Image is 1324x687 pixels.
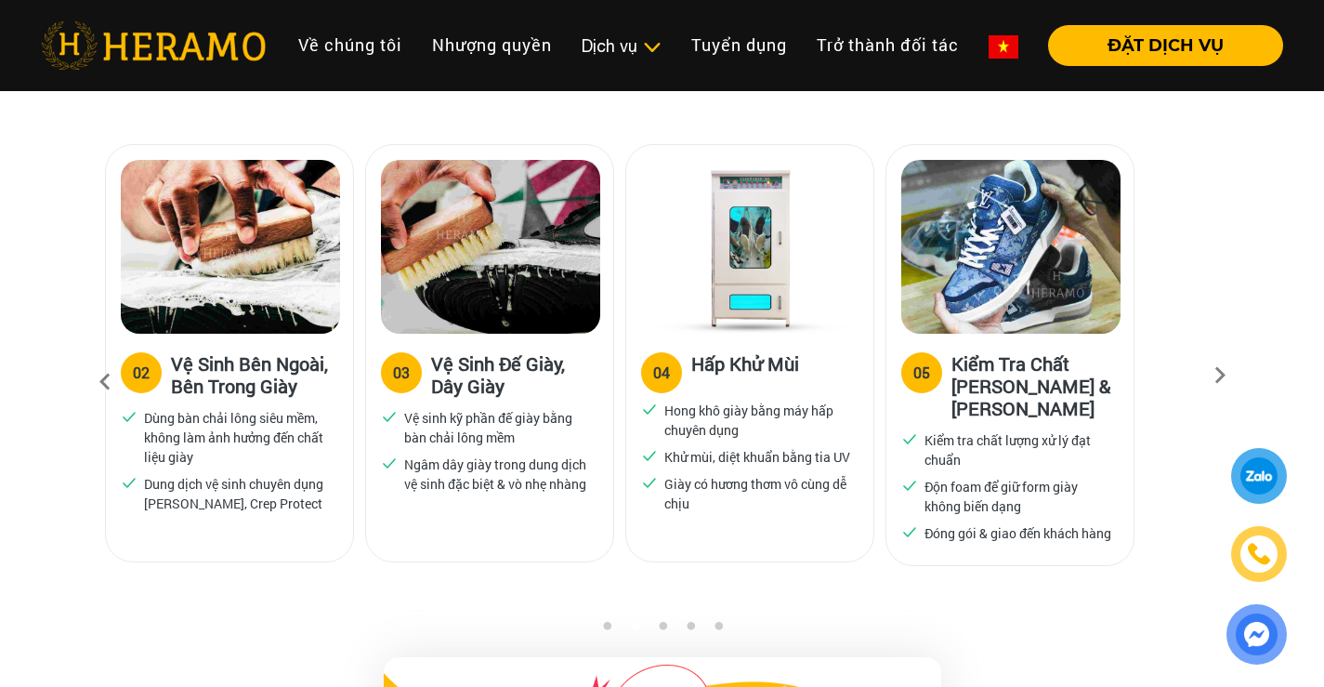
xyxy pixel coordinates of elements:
img: Heramo quy trinh ve sinh de giay day giay [381,160,600,334]
p: Kiểm tra chất lượng xử lý đạt chuẩn [924,430,1112,469]
h3: Kiểm Tra Chất [PERSON_NAME] & [PERSON_NAME] [951,352,1119,419]
img: checked.svg [121,408,138,425]
img: subToggleIcon [642,38,662,57]
h3: Vệ Sinh Bên Ngoài, Bên Trong Giày [171,352,338,397]
div: 04 [653,362,670,384]
a: ĐẶT DỊCH VỤ [1033,37,1283,54]
div: Dịch vụ [582,33,662,59]
h3: Hấp Khử Mùi [691,352,799,390]
img: Heramo quy trinh ve sinh kiem tra chat luong dong goi [901,160,1121,334]
button: 5 [709,621,728,640]
p: Độn foam để giữ form giày không biến dạng [924,477,1112,516]
img: heramo-logo.png [41,21,266,70]
img: checked.svg [641,401,658,417]
a: Tuyển dụng [676,25,802,65]
a: Nhượng quyền [417,25,567,65]
a: Trở thành đối tác [802,25,974,65]
img: Heramo quy trinh ve sinh giay ben ngoai ben trong [121,160,340,334]
button: 2 [625,621,644,640]
img: vn-flag.png [989,35,1018,59]
h3: Vệ Sinh Đế Giày, Dây Giày [431,352,598,397]
div: 02 [133,362,150,384]
img: Heramo quy trinh ve sinh hap khu mui giay bang may hap uv [641,160,860,334]
img: checked.svg [901,477,918,494]
img: checked.svg [901,430,918,447]
button: 3 [653,621,672,640]
p: Đóng gói & giao đến khách hàng [924,523,1111,543]
p: Giày có hương thơm vô cùng dễ chịu [664,474,852,513]
img: checked.svg [121,474,138,491]
p: Ngâm dây giày trong dung dịch vệ sinh đặc biệt & vò nhẹ nhàng [404,455,592,494]
img: checked.svg [641,474,658,491]
img: checked.svg [641,447,658,464]
button: 4 [681,621,700,640]
p: Khử mùi, diệt khuẩn bằng tia UV [664,447,850,467]
img: checked.svg [901,523,918,540]
a: Về chúng tôi [283,25,417,65]
img: checked.svg [381,408,398,425]
img: checked.svg [381,455,398,471]
p: Hong khô giày bằng máy hấp chuyên dụng [664,401,852,440]
button: 1 [597,621,616,640]
div: 03 [393,362,410,384]
button: ĐẶT DỊCH VỤ [1048,25,1283,66]
p: Vệ sinh kỹ phần đế giày bằng bàn chải lông mềm [404,408,592,447]
img: phone-icon [1248,543,1270,565]
p: Dùng bàn chải lông siêu mềm, không làm ảnh hưởng đến chất liệu giày [144,408,332,467]
a: phone-icon [1231,526,1287,582]
div: 05 [913,362,930,384]
p: Dung dịch vệ sinh chuyên dụng [PERSON_NAME], Crep Protect [144,474,332,513]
